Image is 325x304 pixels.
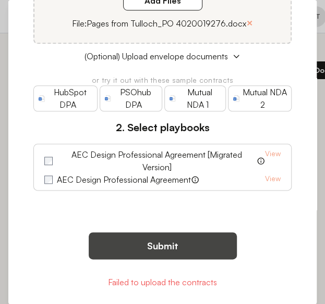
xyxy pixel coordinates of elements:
[85,50,228,62] span: (Optional) Upload envelope documents
[164,85,226,111] a: Mutual NDA 1
[265,173,281,186] a: View
[89,232,237,259] button: Submit
[228,85,292,111] a: Mutual NDA 2
[25,276,300,288] p: Failed to upload the contracts
[246,16,253,30] button: ×
[33,50,292,62] button: (Optional) Upload envelope documents
[265,148,281,173] a: View
[72,17,246,30] p: File: Pages from Tulloch_PO 4020019276.docx
[33,75,292,85] p: or try it out with these sample contracts
[33,120,292,135] h3: 2. Select playbooks
[57,148,257,173] label: AEC Design Professional Agreement [Migrated Version]
[100,85,162,111] a: PSOhub DPA
[33,85,98,111] a: HubSpot DPA
[57,173,191,186] label: AEC Design Professional Agreement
